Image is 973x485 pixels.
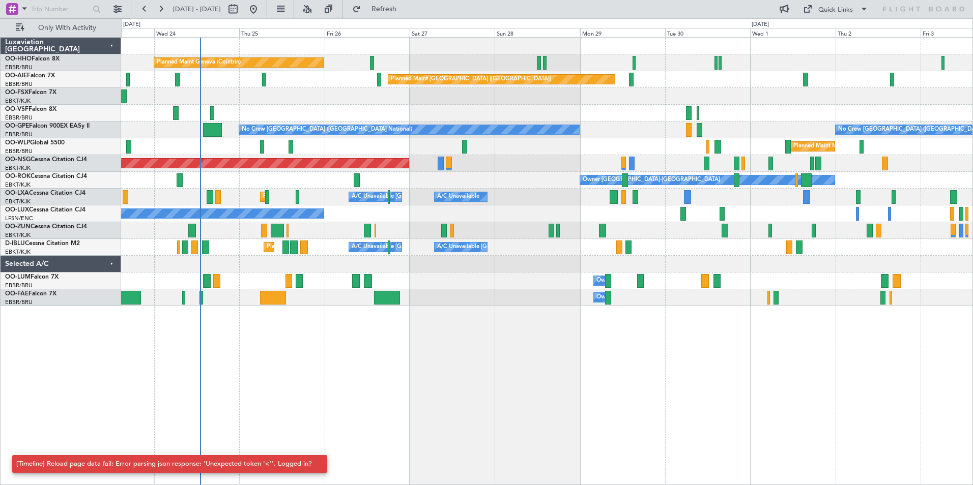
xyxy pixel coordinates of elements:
[752,20,769,29] div: [DATE]
[665,28,750,37] div: Tue 30
[5,97,31,105] a: EBKT/KJK
[16,459,312,469] div: [Timeline] Reload page data fail: Error parsing json response: 'Unexpected token '<''. Logged in?
[818,5,853,15] div: Quick Links
[5,248,31,256] a: EBKT/KJK
[5,64,33,71] a: EBBR/BRU
[5,274,31,280] span: OO-LUM
[11,20,110,36] button: Only With Activity
[157,55,241,70] div: Planned Maint Geneva (Cointrin)
[5,190,29,196] span: OO-LXA
[5,291,28,297] span: OO-FAE
[348,1,409,17] button: Refresh
[5,231,31,239] a: EBKT/KJK
[5,131,33,138] a: EBBR/BRU
[5,224,31,230] span: OO-ZUN
[242,122,412,137] div: No Crew [GEOGRAPHIC_DATA] ([GEOGRAPHIC_DATA] National)
[5,106,28,112] span: OO-VSF
[5,123,90,129] a: OO-GPEFalcon 900EX EASy II
[793,139,867,154] div: Planned Maint Milan (Linate)
[5,215,33,222] a: LFSN/ENC
[836,28,921,37] div: Thu 2
[363,6,406,13] span: Refresh
[267,239,380,255] div: Planned Maint Nice ([GEOGRAPHIC_DATA])
[5,140,30,146] span: OO-WLP
[123,20,140,29] div: [DATE]
[437,239,599,255] div: A/C Unavailable [GEOGRAPHIC_DATA]-[GEOGRAPHIC_DATA]
[5,140,65,146] a: OO-WLPGlobal 5500
[5,240,80,247] a: D-IBLUCessna Citation M2
[5,198,31,205] a: EBKT/KJK
[5,56,60,62] a: OO-HHOFalcon 8X
[5,80,33,88] a: EBBR/BRU
[5,73,27,79] span: OO-AIE
[154,28,239,37] div: Wed 24
[325,28,410,37] div: Fri 26
[583,172,720,188] div: Owner [GEOGRAPHIC_DATA]-[GEOGRAPHIC_DATA]
[5,298,33,306] a: EBBR/BRU
[5,173,31,179] span: OO-ROK
[5,282,33,289] a: EBBR/BRU
[263,189,382,204] div: Planned Maint Kortrijk-[GEOGRAPHIC_DATA]
[596,273,666,288] div: Owner Melsbroek Air Base
[5,114,33,122] a: EBBR/BRU
[5,157,87,163] a: OO-NSGCessna Citation CJ4
[5,89,56,96] a: OO-FSXFalcon 7X
[173,5,221,14] span: [DATE] - [DATE]
[580,28,665,37] div: Mon 29
[5,291,56,297] a: OO-FAEFalcon 7X
[5,224,87,230] a: OO-ZUNCessna Citation CJ4
[5,207,29,213] span: OO-LUX
[410,28,495,37] div: Sat 27
[5,190,85,196] a: OO-LXACessna Citation CJ4
[798,1,873,17] button: Quick Links
[5,106,56,112] a: OO-VSFFalcon 8X
[5,207,85,213] a: OO-LUXCessna Citation CJ4
[5,123,29,129] span: OO-GPE
[5,56,32,62] span: OO-HHO
[5,181,31,189] a: EBKT/KJK
[495,28,580,37] div: Sun 28
[352,239,541,255] div: A/C Unavailable [GEOGRAPHIC_DATA] ([GEOGRAPHIC_DATA] National)
[437,189,479,204] div: A/C Unavailable
[31,2,90,17] input: Trip Number
[5,173,87,179] a: OO-ROKCessna Citation CJ4
[5,164,31,172] a: EBKT/KJK
[26,24,107,32] span: Only With Activity
[5,147,33,155] a: EBBR/BRU
[391,72,551,87] div: Planned Maint [GEOGRAPHIC_DATA] ([GEOGRAPHIC_DATA])
[750,28,835,37] div: Wed 1
[5,274,59,280] a: OO-LUMFalcon 7X
[5,157,31,163] span: OO-NSG
[5,73,55,79] a: OO-AIEFalcon 7X
[239,28,324,37] div: Thu 25
[5,240,25,247] span: D-IBLU
[596,290,666,305] div: Owner Melsbroek Air Base
[352,189,541,204] div: A/C Unavailable [GEOGRAPHIC_DATA] ([GEOGRAPHIC_DATA] National)
[5,89,28,96] span: OO-FSX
